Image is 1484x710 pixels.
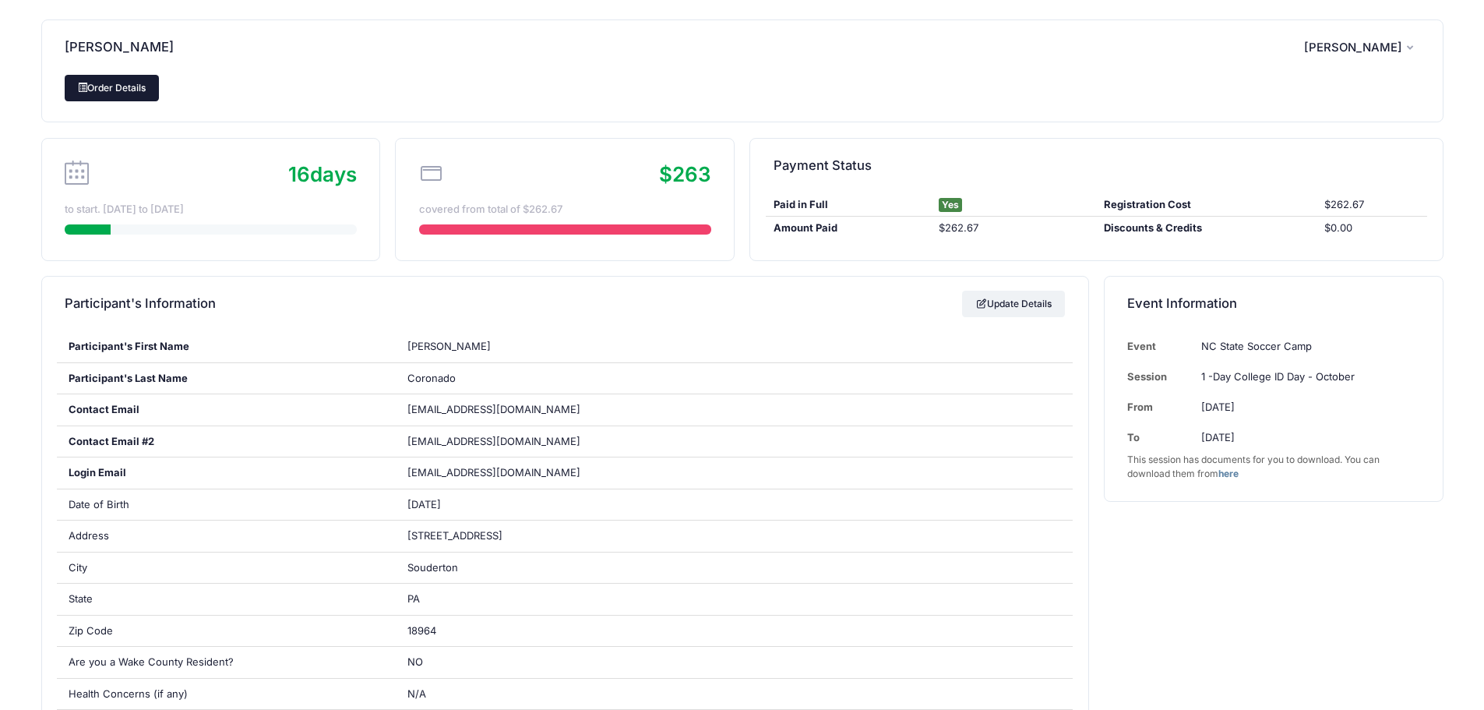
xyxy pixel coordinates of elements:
div: $262.67 [931,221,1096,236]
div: Zip Code [57,616,396,647]
div: covered from total of $262.67 [419,202,711,217]
div: Paid in Full [766,197,931,213]
div: Registration Cost [1096,197,1317,213]
div: Date of Birth [57,489,396,521]
span: N/A [407,687,426,700]
span: [EMAIL_ADDRESS][DOMAIN_NAME] [407,465,602,481]
div: Are you a Wake County Resident? [57,647,396,678]
div: $0.00 [1317,221,1427,236]
div: $262.67 [1317,197,1427,213]
div: This session has documents for you to download. You can download them from [1127,453,1419,481]
td: Event [1127,331,1193,362]
span: PA [407,592,420,605]
div: Participant's First Name [57,331,396,362]
a: Update Details [962,291,1066,317]
span: Coronado [407,372,456,384]
td: [DATE] [1194,422,1420,453]
td: From [1127,392,1193,422]
span: [EMAIL_ADDRESS][DOMAIN_NAME] [407,403,580,415]
h4: Payment Status [774,143,872,188]
div: City [57,553,396,584]
span: 16 [288,162,310,186]
div: days [288,159,357,189]
span: Souderton [407,561,458,574]
h4: Participant's Information [65,282,216,327]
td: [DATE] [1194,392,1420,422]
div: Contact Email [57,394,396,426]
td: To [1127,422,1193,453]
span: [PERSON_NAME] [1304,41,1402,55]
div: Participant's Last Name [57,363,396,394]
a: Order Details [65,75,160,101]
span: [EMAIL_ADDRESS][DOMAIN_NAME] [407,434,602,450]
div: Health Concerns (if any) [57,679,396,710]
span: 18964 [407,624,436,637]
div: Login Email [57,457,396,489]
td: NC State Soccer Camp [1194,331,1420,362]
div: State [57,584,396,615]
td: Session [1127,362,1193,392]
h4: [PERSON_NAME] [65,26,174,70]
div: Contact Email #2 [57,426,396,457]
div: Discounts & Credits [1096,221,1317,236]
span: [STREET_ADDRESS] [407,529,502,542]
a: here [1218,468,1239,479]
span: [PERSON_NAME] [407,340,491,352]
span: [DATE] [407,498,441,510]
span: $263 [659,162,711,186]
span: Yes [939,198,962,212]
h4: Event Information [1127,282,1237,327]
div: Amount Paid [766,221,931,236]
span: NO [407,655,423,668]
div: Address [57,521,396,552]
button: [PERSON_NAME] [1304,30,1420,65]
div: to start. [DATE] to [DATE] [65,202,357,217]
td: 1 -Day College ID Day - October [1194,362,1420,392]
